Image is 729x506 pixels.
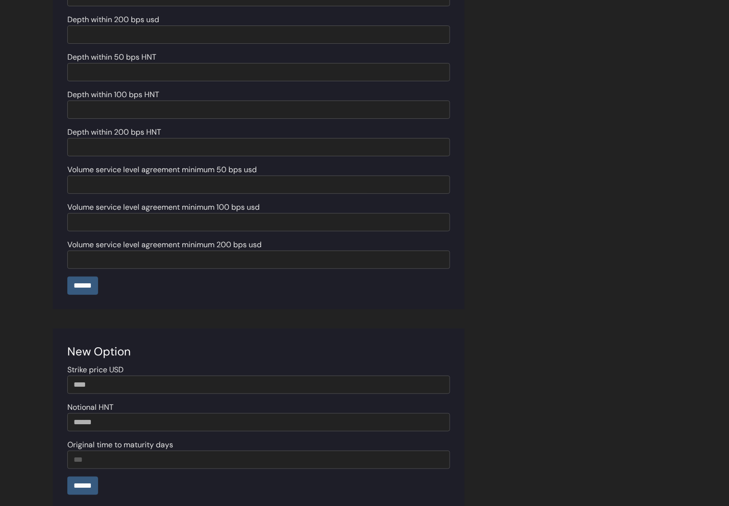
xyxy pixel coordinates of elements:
div: New Option [67,343,450,360]
label: Volume service level agreement minimum 200 bps usd [67,239,262,251]
label: Original time to maturity days [67,439,173,451]
label: Depth within 200 bps usd [67,14,159,25]
label: Depth within 50 bps HNT [67,51,156,63]
label: Depth within 200 bps HNT [67,126,161,138]
label: Volume service level agreement minimum 50 bps usd [67,164,257,176]
label: Depth within 100 bps HNT [67,89,159,101]
label: Strike price USD [67,364,124,376]
label: Volume service level agreement minimum 100 bps usd [67,202,260,213]
label: Notional HNT [67,402,113,413]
